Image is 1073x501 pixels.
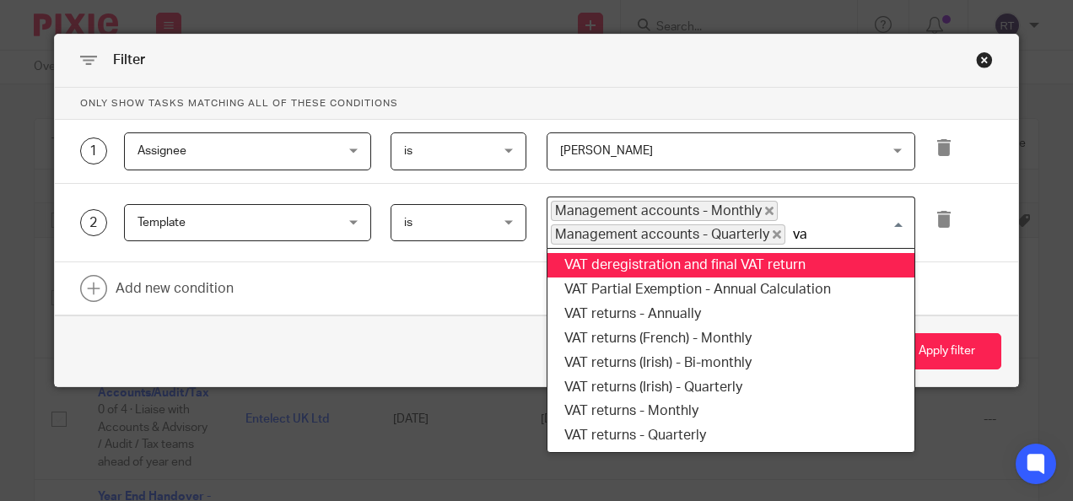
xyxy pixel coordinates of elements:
[80,137,107,164] div: 1
[892,333,1001,369] button: Apply filter
[551,201,778,221] span: Management accounts - Monthly
[547,351,914,375] li: VAT returns (Irish) - Bi-monthly
[547,277,914,302] li: VAT Partial Exemption - Annual Calculation
[765,207,774,215] button: Deselect Management accounts - Monthly
[404,145,412,157] span: is
[547,197,915,250] div: Search for option
[560,145,653,157] span: [PERSON_NAME]
[787,224,905,245] input: Search for option
[547,253,914,277] li: VAT deregistration and final VAT return
[55,88,1019,120] p: Only show tasks matching all of these conditions
[976,51,993,68] div: Close this dialog window
[547,326,914,351] li: VAT returns (French) - Monthly
[547,399,914,423] li: VAT returns - Monthly
[773,230,781,239] button: Deselect Management accounts - Quarterly
[551,224,785,245] span: Management accounts - Quarterly
[137,145,186,157] span: Assignee
[547,302,914,326] li: VAT returns - Annually
[404,217,412,229] span: is
[547,375,914,400] li: VAT returns (Irish) - Quarterly
[547,423,914,448] li: VAT returns - Quarterly
[137,217,186,229] span: Template
[113,53,145,67] span: Filter
[80,209,107,236] div: 2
